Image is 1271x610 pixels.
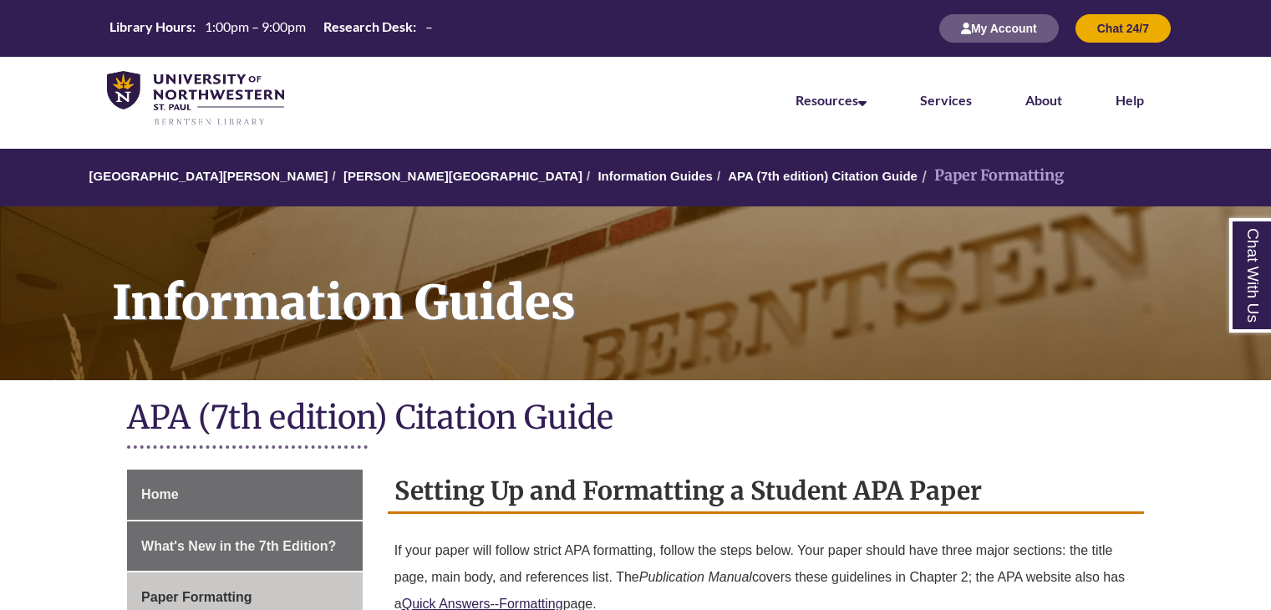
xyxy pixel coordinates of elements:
th: Library Hours: [103,18,198,36]
span: – [425,18,433,34]
span: What's New in the 7th Edition? [141,539,336,553]
button: Chat 24/7 [1075,14,1171,43]
a: My Account [939,21,1059,35]
a: [PERSON_NAME][GEOGRAPHIC_DATA] [343,169,582,183]
span: 1:00pm – 9:00pm [205,18,306,34]
li: Paper Formatting [918,164,1064,188]
h1: APA (7th edition) Citation Guide [127,397,1144,441]
img: UNWSP Library Logo [107,71,284,127]
span: Paper Formatting [141,590,252,604]
a: Home [127,470,363,520]
a: What's New in the 7th Edition? [127,521,363,572]
a: [GEOGRAPHIC_DATA][PERSON_NAME] [89,169,328,183]
a: Resources [796,92,867,108]
h2: Setting Up and Formatting a Student APA Paper [388,470,1144,514]
a: Help [1116,92,1144,108]
h1: Information Guides [94,206,1271,358]
em: Publication Manual [639,570,752,584]
span: Home [141,487,178,501]
a: Chat 24/7 [1075,21,1171,35]
table: Hours Today [103,18,440,38]
a: Information Guides [597,169,713,183]
a: Services [920,92,972,108]
a: APA (7th edition) Citation Guide [728,169,918,183]
th: Research Desk: [317,18,419,36]
button: My Account [939,14,1059,43]
a: Hours Today [103,18,440,40]
a: About [1025,92,1062,108]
